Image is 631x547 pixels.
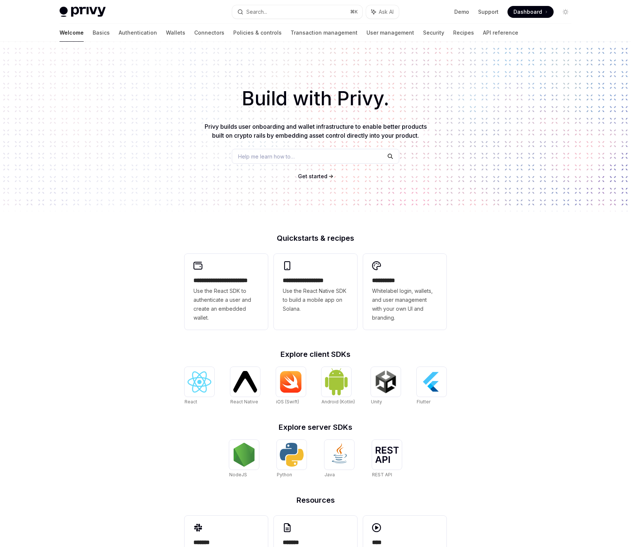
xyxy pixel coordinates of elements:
[298,173,327,180] a: Get started
[327,443,351,467] img: Java
[324,368,348,396] img: Android (Kotlin)
[324,472,335,477] span: Java
[185,351,446,358] h2: Explore client SDKs
[185,399,197,404] span: React
[246,7,267,16] div: Search...
[291,24,358,42] a: Transaction management
[233,24,282,42] a: Policies & controls
[372,472,392,477] span: REST API
[188,371,211,393] img: React
[417,367,446,406] a: FlutterFlutter
[417,399,430,404] span: Flutter
[205,123,427,139] span: Privy builds user onboarding and wallet infrastructure to enable better products built on crypto ...
[280,443,304,467] img: Python
[277,472,292,477] span: Python
[507,6,554,18] a: Dashboard
[324,440,354,479] a: JavaJava
[194,24,224,42] a: Connectors
[371,399,382,404] span: Unity
[274,254,357,330] a: **** **** **** ***Use the React Native SDK to build a mobile app on Solana.
[93,24,110,42] a: Basics
[230,399,258,404] span: React Native
[379,8,394,16] span: Ask AI
[366,5,399,19] button: Ask AI
[279,371,303,393] img: iOS (Swift)
[185,234,446,242] h2: Quickstarts & recipes
[166,24,185,42] a: Wallets
[193,287,259,322] span: Use the React SDK to authenticate a user and create an embedded wallet.
[276,399,299,404] span: iOS (Swift)
[12,84,619,113] h1: Build with Privy.
[375,447,399,463] img: REST API
[420,370,443,394] img: Flutter
[366,24,414,42] a: User management
[276,367,306,406] a: iOS (Swift)iOS (Swift)
[423,24,444,42] a: Security
[283,287,348,313] span: Use the React Native SDK to build a mobile app on Solana.
[230,367,260,406] a: React NativeReact Native
[232,5,362,19] button: Search...⌘K
[363,254,446,330] a: **** *****Whitelabel login, wallets, and user management with your own UI and branding.
[560,6,571,18] button: Toggle dark mode
[483,24,518,42] a: API reference
[372,440,402,479] a: REST APIREST API
[478,8,499,16] a: Support
[374,370,398,394] img: Unity
[119,24,157,42] a: Authentication
[453,24,474,42] a: Recipes
[229,440,259,479] a: NodeJSNodeJS
[372,287,438,322] span: Whitelabel login, wallets, and user management with your own UI and branding.
[321,399,355,404] span: Android (Kotlin)
[513,8,542,16] span: Dashboard
[454,8,469,16] a: Demo
[233,371,257,392] img: React Native
[298,173,327,179] span: Get started
[185,423,446,431] h2: Explore server SDKs
[277,440,307,479] a: PythonPython
[321,367,355,406] a: Android (Kotlin)Android (Kotlin)
[232,443,256,467] img: NodeJS
[229,472,247,477] span: NodeJS
[238,153,295,160] span: Help me learn how to…
[350,9,358,15] span: ⌘ K
[371,367,401,406] a: UnityUnity
[60,24,84,42] a: Welcome
[60,7,106,17] img: light logo
[185,496,446,504] h2: Resources
[185,367,214,406] a: ReactReact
